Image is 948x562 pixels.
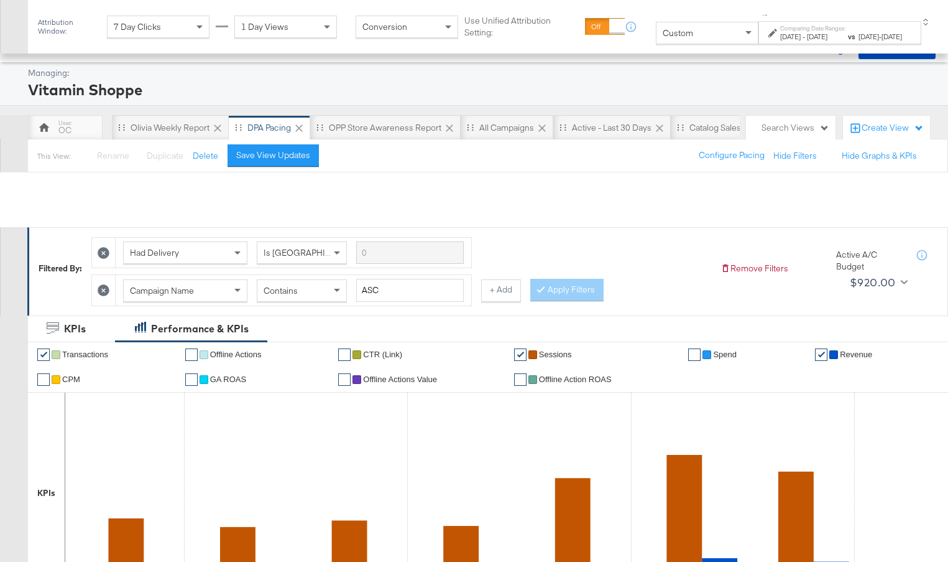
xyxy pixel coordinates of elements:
span: Rename [97,150,129,161]
div: Save View Updates [236,149,310,161]
span: Sessions [539,350,572,359]
span: Ads [12,44,27,54]
button: Configure Pacing [690,144,773,167]
div: KPIs [64,322,86,336]
label: Comparing Date Ranges: [780,24,846,32]
span: [DATE] [807,32,827,41]
span: CTR (Link) [363,350,402,359]
span: 1 Day Views [241,21,288,32]
span: CPM [62,375,80,384]
div: Drag to reorder tab [559,124,566,131]
span: / [27,44,44,54]
a: ✔ [338,373,351,386]
span: Custom [663,27,693,39]
a: ✔ [185,349,198,361]
span: Campaign Name [130,285,194,296]
div: DPA Pacing [247,122,291,134]
div: Drag to reorder tab [316,124,323,131]
a: ✔ [815,349,827,361]
a: Dashboard [44,44,86,54]
span: [DATE] [858,32,879,41]
strong: vs [846,32,857,41]
button: $920.00 [845,272,910,292]
a: ✔ [185,373,198,386]
span: Spend [713,350,737,359]
button: Hide Filters [773,150,817,162]
span: Offline Action ROAS [539,375,612,384]
a: ✔ [514,373,527,386]
label: Use Unified Attribution Setting: [464,15,579,38]
span: GA ROAS [210,375,247,384]
span: 7 Day Clicks [114,21,161,32]
div: - [780,32,846,42]
div: Catalog Sales [689,122,741,134]
span: Is [GEOGRAPHIC_DATA] [264,247,359,258]
div: Active - Last 30 Days [572,122,651,134]
span: Duplicate [147,150,183,161]
div: Drag to reorder tab [235,124,242,131]
span: Contains [264,285,298,296]
div: Create View [862,122,924,134]
div: $920.00 [850,273,896,292]
button: Save View Updates [228,144,319,167]
div: Managing: [28,67,932,79]
span: [DATE] [780,32,801,41]
span: Conversion [362,21,407,32]
span: Offline Actions [210,350,262,359]
span: Transactions [62,350,108,359]
a: ✔ [688,349,701,361]
input: Enter a search term [356,241,464,265]
div: Drag to reorder tab [467,124,474,131]
div: Search Views [762,122,829,134]
div: Olivia Weekly Report [131,122,209,134]
div: This View: [37,151,70,161]
span: ↑ [760,13,771,17]
div: All Campaigns [479,122,534,134]
div: OC [58,124,71,136]
a: ✔ [338,349,351,361]
button: Hide Graphs & KPIs [842,150,917,162]
div: Vitamin Shoppe [28,79,932,100]
span: Had Delivery [130,247,179,258]
span: Revenue [840,350,872,359]
div: Filtered By: [39,263,82,274]
input: Enter a search term [356,279,464,302]
button: Delete [193,150,218,162]
div: OPP Store Awareness Report [329,122,441,134]
button: + Add [481,279,521,302]
a: ✔ [37,373,50,386]
button: Remove Filters [720,263,788,274]
div: Attribution Window: [37,18,101,35]
a: ✔ [514,349,527,361]
div: KPIs [37,487,55,499]
span: Offline Actions Value [363,375,437,384]
div: Active A/C Budget [836,249,904,272]
a: ✔ [37,349,50,361]
div: Drag to reorder tab [677,124,684,131]
div: Drag to reorder tab [118,124,125,131]
span: [DATE] [881,32,902,41]
div: - [857,32,902,42]
div: Performance & KPIs [151,322,249,336]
